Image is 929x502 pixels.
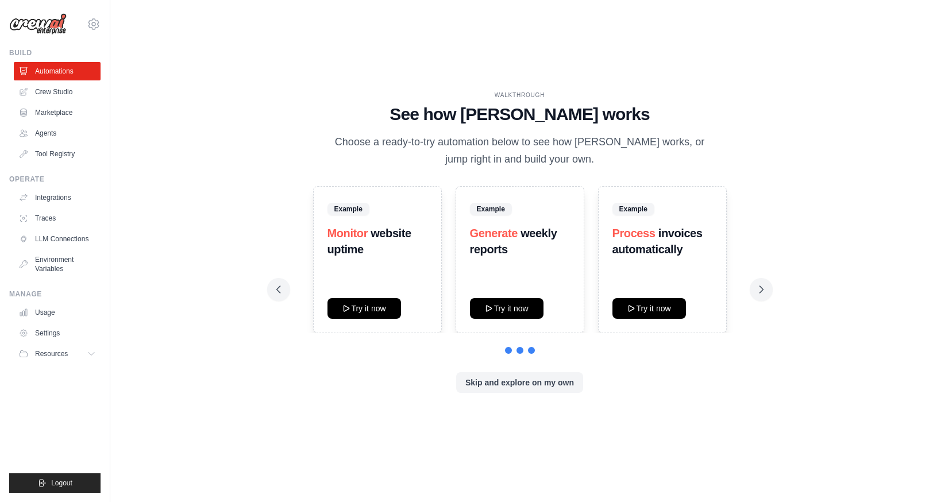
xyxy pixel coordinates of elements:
p: Choose a ready-to-try automation below to see how [PERSON_NAME] works, or jump right in and build... [327,134,713,168]
img: Logo [9,13,67,35]
strong: website uptime [327,227,411,256]
span: Logout [51,478,72,488]
span: Example [327,203,369,215]
a: Traces [14,209,101,227]
span: Monitor [327,227,368,240]
span: Generate [470,227,518,240]
h1: See how [PERSON_NAME] works [276,104,764,125]
button: Try it now [327,298,401,319]
a: Marketplace [14,103,101,122]
button: Logout [9,473,101,493]
a: Usage [14,303,101,322]
div: Operate [9,175,101,184]
div: WALKTHROUGH [276,91,764,99]
a: Agents [14,124,101,142]
strong: weekly reports [470,227,557,256]
span: Process [612,227,656,240]
button: Resources [14,345,101,363]
a: LLM Connections [14,230,101,248]
span: Resources [35,349,68,358]
a: Automations [14,62,101,80]
button: Try it now [612,298,686,319]
a: Settings [14,324,101,342]
div: Manage [9,289,101,299]
a: Environment Variables [14,250,101,278]
span: Example [612,203,654,215]
a: Integrations [14,188,101,207]
a: Crew Studio [14,83,101,101]
button: Skip and explore on my own [456,372,583,393]
strong: invoices automatically [612,227,703,256]
span: Example [470,203,512,215]
button: Try it now [470,298,543,319]
a: Tool Registry [14,145,101,163]
div: Build [9,48,101,57]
